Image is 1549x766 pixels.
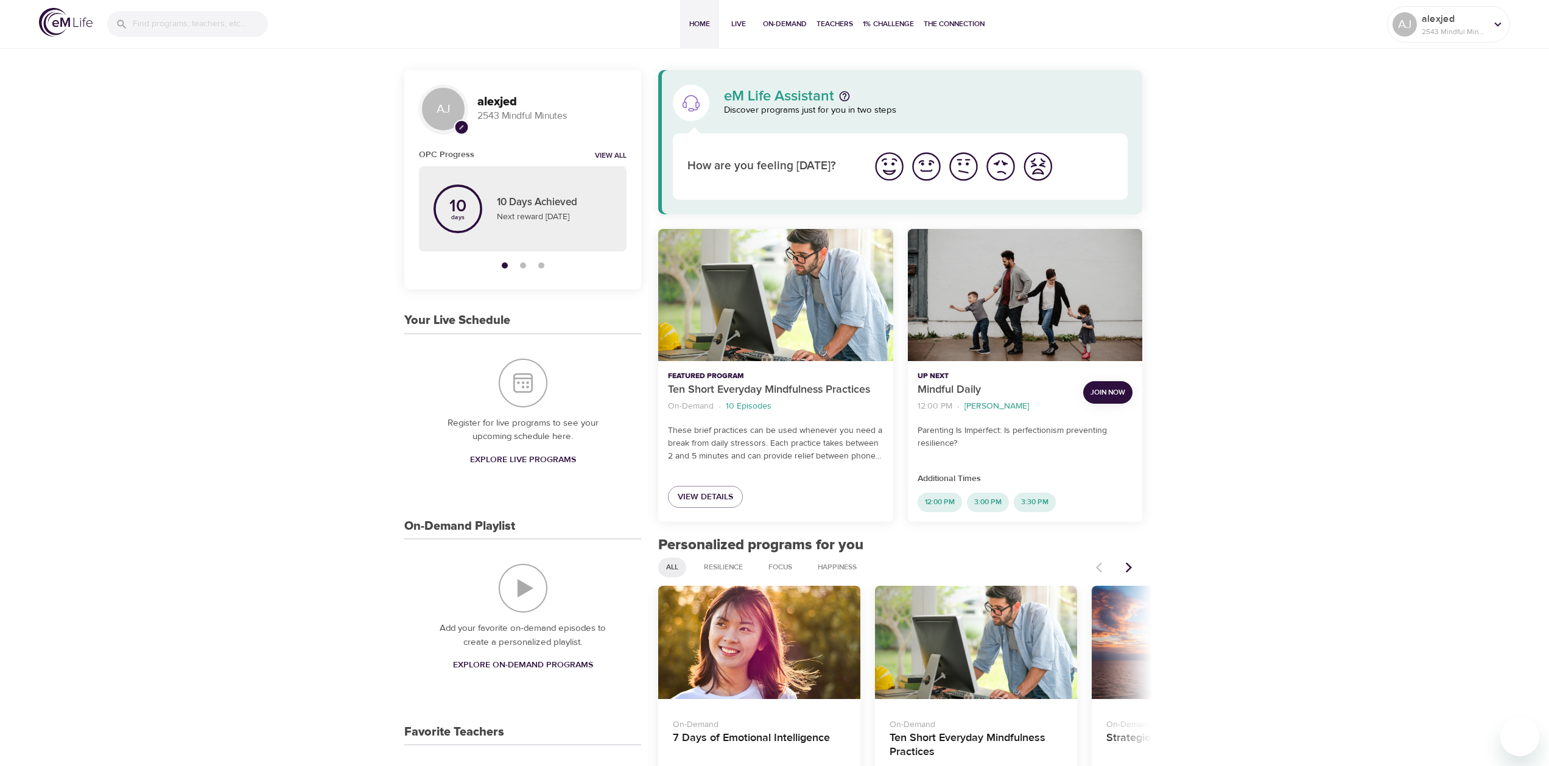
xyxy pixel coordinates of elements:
[1115,554,1142,581] button: Next items
[497,211,612,223] p: Next reward [DATE]
[673,714,846,731] p: On-Demand
[918,400,952,413] p: 12:00 PM
[595,151,627,161] a: View all notifications
[982,148,1019,185] button: I'm feeling bad
[810,562,864,572] span: Happiness
[1422,26,1486,37] p: 2543 Mindful Minutes
[726,400,771,413] p: 10 Episodes
[918,424,1133,450] p: Parenting Is Imperfect: Is perfectionism preventing resilience?
[453,658,593,673] span: Explore On-Demand Programs
[890,714,1063,731] p: On-Demand
[429,416,617,444] p: Register for live programs to see your upcoming schedule here.
[908,229,1142,361] button: Mindful Daily
[1106,731,1279,761] h4: Strategies to Reduce Stress
[863,18,914,30] span: 1% Challenge
[1500,717,1539,756] iframe: Button to launch messaging window
[477,95,627,109] h3: alexjed
[658,536,1142,554] h2: Personalized programs for you
[984,150,1017,183] img: bad
[1014,493,1056,512] div: 3:30 PM
[449,198,466,215] p: 10
[918,382,1073,398] p: Mindful Daily
[465,449,581,471] a: Explore Live Programs
[761,562,799,572] span: Focus
[668,424,883,463] p: These brief practices can be used whenever you need a break from daily stressors. Each practice t...
[967,497,1009,507] span: 3:00 PM
[659,562,686,572] span: All
[945,148,982,185] button: I'm feeling ok
[947,150,980,183] img: ok
[658,229,893,361] button: Ten Short Everyday Mindfulness Practices
[668,371,883,382] p: Featured Program
[908,148,945,185] button: I'm feeling good
[1422,12,1486,26] p: alexjed
[499,564,547,613] img: On-Demand Playlist
[668,486,743,508] a: View Details
[658,558,686,577] div: All
[419,148,474,161] h6: OPC Progress
[1092,586,1294,700] button: Strategies to Reduce Stress
[658,586,860,700] button: 7 Days of Emotional Intelligence
[810,558,865,577] div: Happiness
[924,18,985,30] span: The Connection
[1106,714,1279,731] p: On-Demand
[697,562,750,572] span: Resilience
[1014,497,1056,507] span: 3:30 PM
[1019,148,1056,185] button: I'm feeling worst
[404,314,510,328] h3: Your Live Schedule
[1021,150,1055,183] img: worst
[1083,381,1133,404] button: Join Now
[449,215,466,220] p: days
[890,731,1063,761] h4: Ten Short Everyday Mindfulness Practices
[678,490,733,505] span: View Details
[918,398,1073,415] nav: breadcrumb
[957,398,960,415] li: ·
[875,586,1077,700] button: Ten Short Everyday Mindfulness Practices
[967,493,1009,512] div: 3:00 PM
[404,519,515,533] h3: On-Demand Playlist
[685,18,714,30] span: Home
[964,400,1029,413] p: [PERSON_NAME]
[404,725,504,739] h3: Favorite Teachers
[681,93,701,113] img: eM Life Assistant
[133,11,268,37] input: Find programs, teachers, etc...
[668,400,714,413] p: On-Demand
[918,473,1133,485] p: Additional Times
[918,371,1073,382] p: Up Next
[39,8,93,37] img: logo
[918,493,962,512] div: 12:00 PM
[718,398,721,415] li: ·
[873,150,906,183] img: great
[419,85,468,133] div: AJ
[760,558,800,577] div: Focus
[497,195,612,211] p: 10 Days Achieved
[673,731,846,761] h4: 7 Days of Emotional Intelligence
[1091,386,1125,399] span: Join Now
[910,150,943,183] img: good
[696,558,751,577] div: Resilience
[448,654,598,676] a: Explore On-Demand Programs
[477,109,627,123] p: 2543 Mindful Minutes
[724,104,1128,118] p: Discover programs just for you in two steps
[871,148,908,185] button: I'm feeling great
[668,382,883,398] p: Ten Short Everyday Mindfulness Practices
[470,452,576,468] span: Explore Live Programs
[1393,12,1417,37] div: AJ
[429,622,617,649] p: Add your favorite on-demand episodes to create a personalized playlist.
[724,89,834,104] p: eM Life Assistant
[687,158,856,175] p: How are you feeling [DATE]?
[499,359,547,407] img: Your Live Schedule
[918,497,962,507] span: 12:00 PM
[724,18,753,30] span: Live
[763,18,807,30] span: On-Demand
[668,398,883,415] nav: breadcrumb
[817,18,853,30] span: Teachers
